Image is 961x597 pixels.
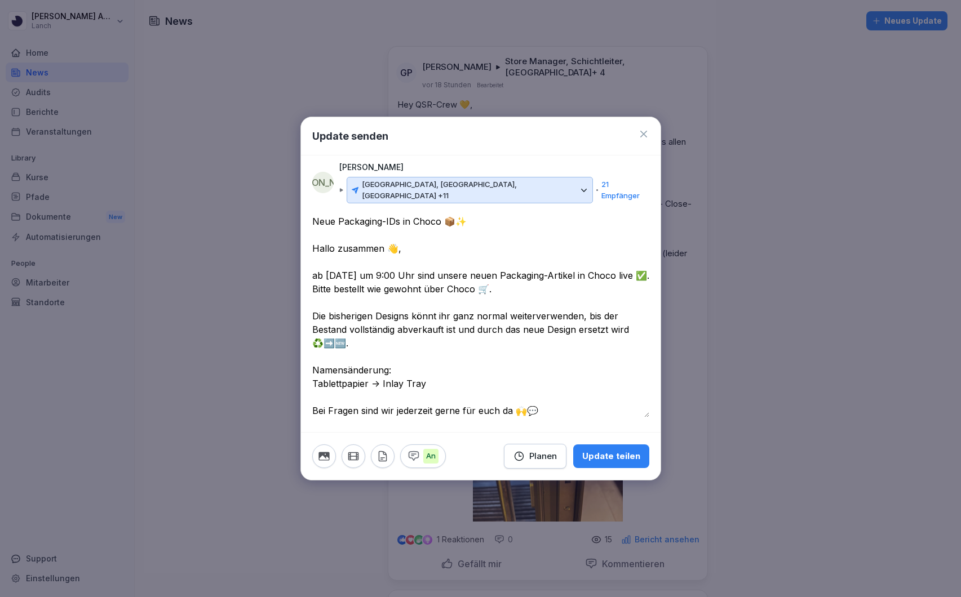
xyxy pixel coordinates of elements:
h1: Update senden [312,128,388,144]
button: Update teilen [573,444,649,468]
div: Update teilen [582,450,640,462]
p: [GEOGRAPHIC_DATA], [GEOGRAPHIC_DATA], [GEOGRAPHIC_DATA] +11 [362,179,577,201]
div: Planen [513,450,557,462]
p: An [423,449,439,464]
button: Planen [504,444,566,469]
p: 21 Empfänger [601,179,644,201]
div: [PERSON_NAME] [312,172,334,193]
button: An [400,444,446,468]
p: [PERSON_NAME] [339,161,404,173]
